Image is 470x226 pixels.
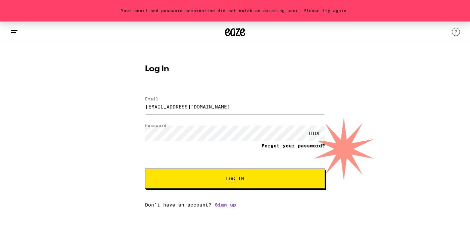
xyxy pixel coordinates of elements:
label: Email [145,97,158,101]
span: Log In [226,176,244,181]
span: Hi. Need any help? [4,5,48,10]
h1: Log In [145,65,325,73]
a: Forgot your password? [262,143,325,148]
a: Sign up [215,202,236,208]
label: Password [145,123,167,128]
div: HIDE [305,126,325,141]
input: Email [145,99,325,114]
button: Log In [145,169,325,189]
div: Don't have an account? [145,202,325,208]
